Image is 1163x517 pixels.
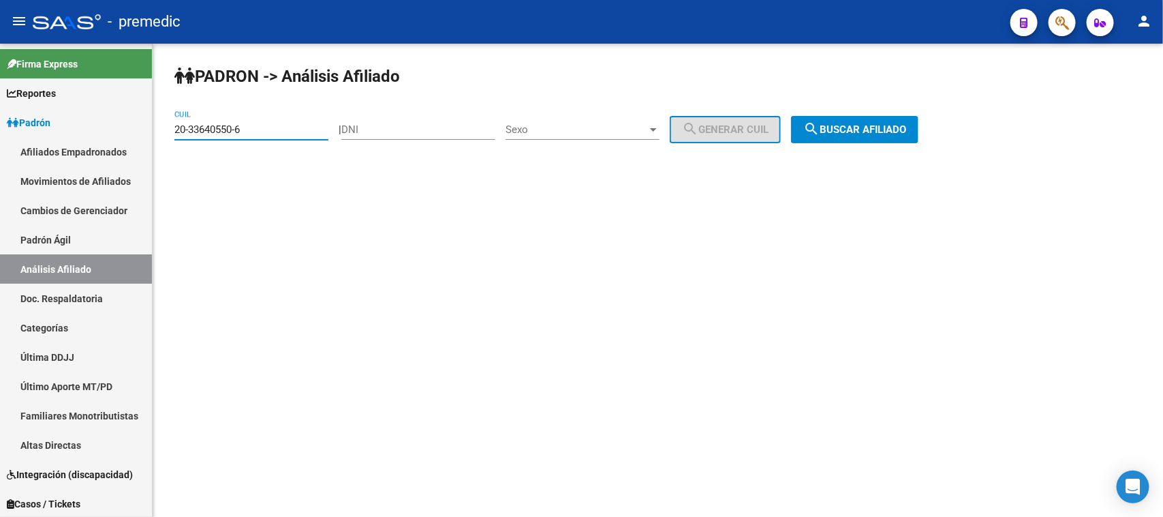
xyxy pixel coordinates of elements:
[108,7,181,37] span: - premedic
[7,86,56,101] span: Reportes
[11,13,27,29] mat-icon: menu
[1117,471,1149,503] div: Open Intercom Messenger
[1136,13,1152,29] mat-icon: person
[803,121,820,137] mat-icon: search
[7,57,78,72] span: Firma Express
[7,497,80,512] span: Casos / Tickets
[7,467,133,482] span: Integración (discapacidad)
[682,121,698,137] mat-icon: search
[670,116,781,143] button: Generar CUIL
[682,123,769,136] span: Generar CUIL
[7,115,50,130] span: Padrón
[339,123,791,136] div: |
[506,123,647,136] span: Sexo
[803,123,906,136] span: Buscar afiliado
[791,116,918,143] button: Buscar afiliado
[174,67,400,86] strong: PADRON -> Análisis Afiliado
